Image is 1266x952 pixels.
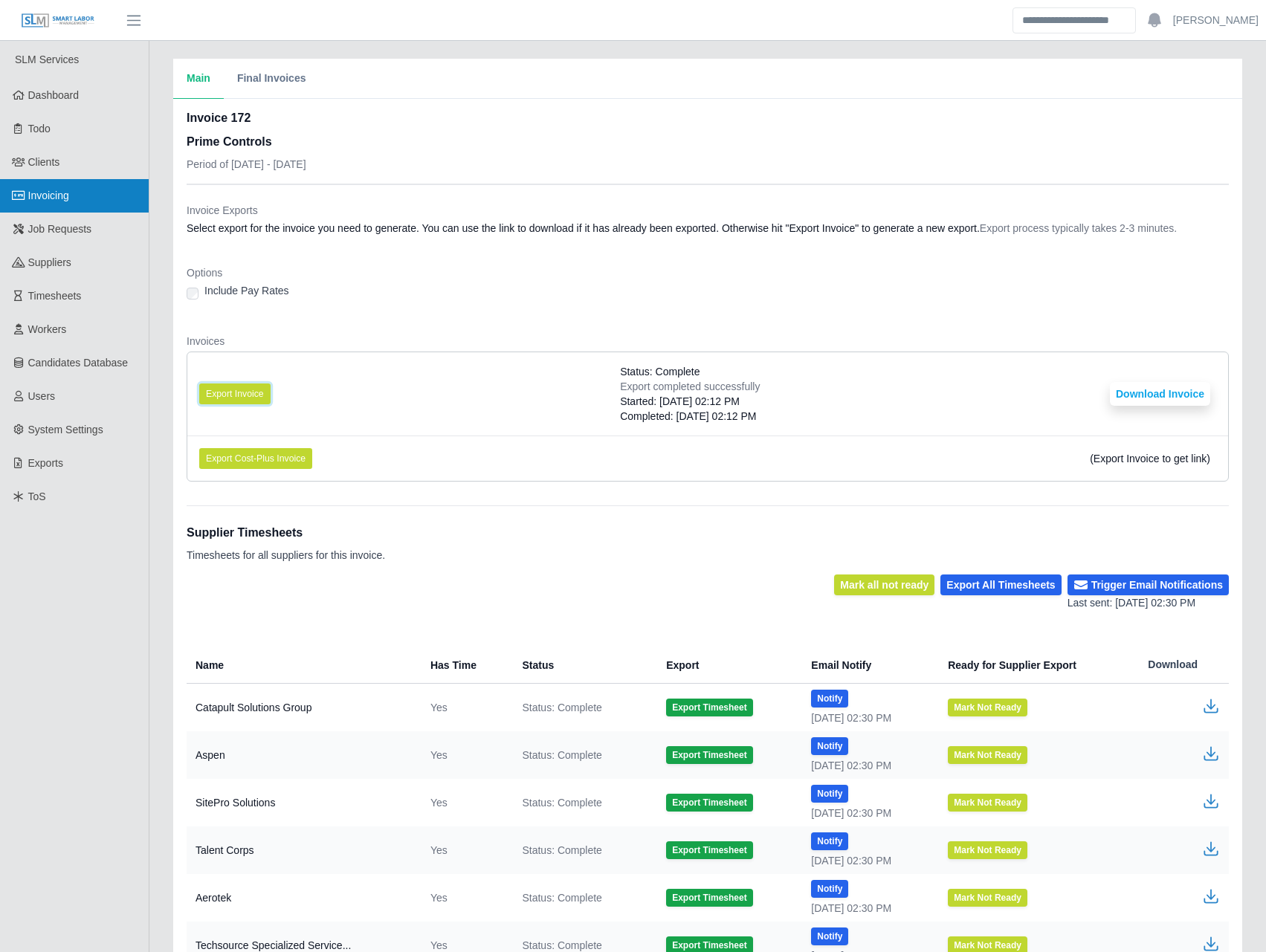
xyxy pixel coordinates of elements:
[187,684,419,732] td: Catapult Solutions Group
[224,59,320,99] button: Final Invoices
[620,394,760,409] div: Started: [DATE] 02:12 PM
[187,221,1229,236] dd: Select export for the invoice you need to generate. You can use the link to download if it has al...
[811,737,848,755] button: Notify
[28,457,63,469] span: Exports
[948,841,1027,859] button: Mark Not Ready
[666,841,752,859] button: Export Timesheet
[522,795,601,810] span: Status: Complete
[522,843,601,858] span: Status: Complete
[811,927,848,945] button: Notify
[187,133,306,151] h3: Prime Controls
[28,357,129,369] span: Candidates Database
[811,690,848,707] button: Notify
[1136,647,1229,684] th: Download
[834,574,934,595] button: Mark all not ready
[1110,382,1210,406] button: Download Invoice
[28,190,69,201] span: Invoicing
[510,647,654,684] th: Status
[948,794,1027,812] button: Mark Not Ready
[811,832,848,850] button: Notify
[187,826,419,874] td: Talent Corps
[1068,595,1229,611] div: Last sent: [DATE] 02:30 PM
[187,157,306,172] p: Period of [DATE] - [DATE]
[940,574,1061,595] button: Export All Timesheets
[620,379,760,394] div: Export completed successfully
[620,409,760,424] div: Completed: [DATE] 02:12 PM
[28,123,51,135] span: Todo
[666,746,752,764] button: Export Timesheet
[28,256,71,268] span: Suppliers
[28,424,103,435] span: System Settings
[522,748,601,762] span: Status: Complete
[28,390,56,402] span: Users
[419,779,511,826] td: Yes
[187,548,385,563] p: Timesheets for all suppliers for this invoice.
[948,699,1027,716] button: Mark Not Ready
[654,647,799,684] th: Export
[28,223,92,235] span: Job Requests
[1013,7,1136,33] input: Search
[187,109,306,127] h2: Invoice 172
[204,283,289,298] label: Include Pay Rates
[522,890,601,905] span: Status: Complete
[980,222,1177,234] span: Export process typically takes 2-3 minutes.
[666,889,752,907] button: Export Timesheet
[199,448,312,469] button: Export Cost-Plus Invoice
[811,806,924,820] div: [DATE] 02:30 PM
[620,364,700,379] span: Status: Complete
[28,290,82,302] span: Timesheets
[21,13,95,29] img: SLM Logo
[28,490,46,502] span: ToS
[1068,574,1229,595] button: Trigger Email Notifications
[28,89,80,101] span: Dashboard
[28,156,60,168] span: Clients
[811,880,848,898] button: Notify
[187,874,419,922] td: Aerotek
[936,647,1136,684] th: Ready for Supplier Export
[419,731,511,779] td: Yes
[948,746,1027,764] button: Mark Not Ready
[199,383,271,404] button: Export Invoice
[187,647,419,684] th: Name
[187,524,385,542] h1: Supplier Timesheets
[419,684,511,732] td: Yes
[799,647,936,684] th: Email Notify
[811,710,924,725] div: [DATE] 02:30 PM
[811,901,924,916] div: [DATE] 02:30 PM
[811,785,848,803] button: Notify
[187,731,419,779] td: Aspen
[187,203,1229,218] dt: Invoice Exports
[15,54,79,65] span: SLM Services
[187,779,419,826] td: SitePro Solutions
[522,700,601,715] span: Status: Complete
[811,853,924,868] div: [DATE] 02:30 PM
[419,647,511,684] th: Has Time
[1110,388,1210,400] a: Download Invoice
[173,59,224,99] button: Main
[419,874,511,922] td: Yes
[28,323,67,335] span: Workers
[1090,453,1210,464] span: (Export Invoice to get link)
[419,826,511,874] td: Yes
[666,699,752,716] button: Export Timesheet
[666,794,752,812] button: Export Timesheet
[948,889,1027,907] button: Mark Not Ready
[187,265,1229,280] dt: Options
[187,334,1229,349] dt: Invoices
[1173,13,1259,28] a: [PERSON_NAME]
[811,758,924,773] div: [DATE] 02:30 PM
